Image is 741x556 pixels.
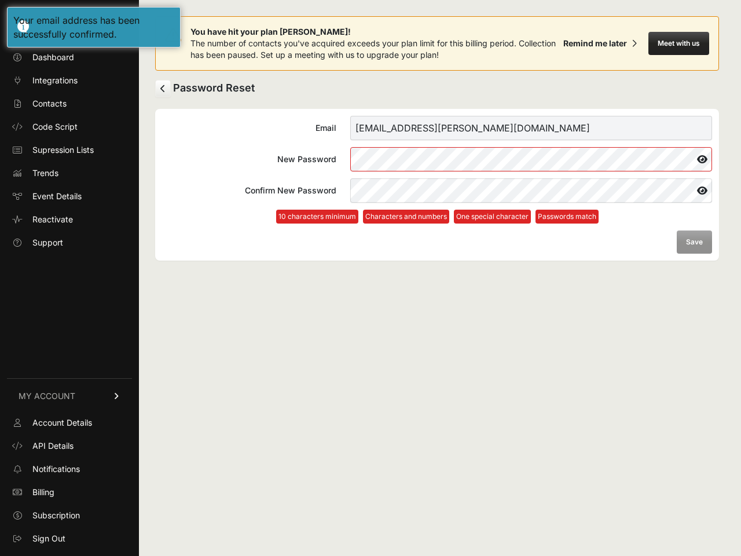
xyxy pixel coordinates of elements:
[32,52,74,63] span: Dashboard
[648,32,709,55] button: Meet with us
[32,440,74,452] span: API Details
[19,390,75,402] span: MY ACCOUNT
[7,48,132,67] a: Dashboard
[32,144,94,156] span: Supression Lists
[454,210,531,224] li: One special character
[350,178,712,203] input: Confirm New Password
[7,378,132,414] a: MY ACCOUNT
[350,147,712,171] input: New Password
[32,510,80,521] span: Subscription
[7,437,132,455] a: API Details
[7,141,132,159] a: Supression Lists
[190,26,559,38] span: You have hit your plan [PERSON_NAME]!
[155,80,719,97] h2: Password Reset
[350,116,712,140] input: Email
[7,71,132,90] a: Integrations
[32,214,73,225] span: Reactivate
[563,38,627,49] div: Remind me later
[363,210,449,224] li: Characters and numbers
[7,233,132,252] a: Support
[32,191,82,202] span: Event Details
[276,210,358,224] li: 10 characters minimum
[7,414,132,432] a: Account Details
[7,118,132,136] a: Code Script
[32,417,92,429] span: Account Details
[559,33,641,54] button: Remind me later
[13,13,174,41] div: Your email address has been successfully confirmed.
[7,529,132,548] a: Sign Out
[32,98,67,109] span: Contacts
[190,38,556,60] span: The number of contacts you've acquired exceeds your plan limit for this billing period. Collectio...
[7,506,132,525] a: Subscription
[32,75,78,86] span: Integrations
[32,121,78,133] span: Code Script
[32,167,58,179] span: Trends
[32,463,80,475] span: Notifications
[7,94,132,113] a: Contacts
[32,487,54,498] span: Billing
[162,122,336,134] div: Email
[7,210,132,229] a: Reactivate
[162,153,336,165] div: New Password
[535,210,599,224] li: Passwords match
[32,237,63,248] span: Support
[32,533,65,544] span: Sign Out
[7,483,132,502] a: Billing
[7,164,132,182] a: Trends
[7,187,132,206] a: Event Details
[7,460,132,478] a: Notifications
[162,185,336,196] div: Confirm New Password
